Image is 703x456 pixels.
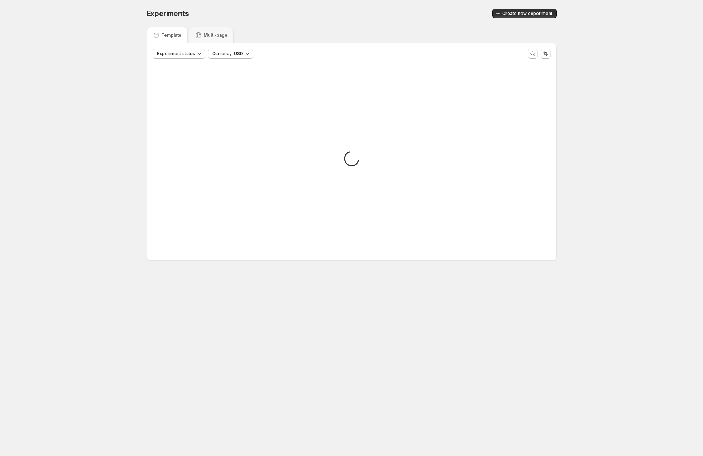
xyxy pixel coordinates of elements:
span: Experiment status [157,51,195,57]
span: Currency: USD [212,51,243,57]
button: Experiment status [153,49,205,59]
button: Sort the results [541,49,551,59]
p: Template [161,32,182,38]
button: Currency: USD [208,49,253,59]
button: Create new experiment [492,9,557,18]
span: Experiments [147,9,189,18]
span: Create new experiment [502,11,552,16]
p: Multi-page [204,32,227,38]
